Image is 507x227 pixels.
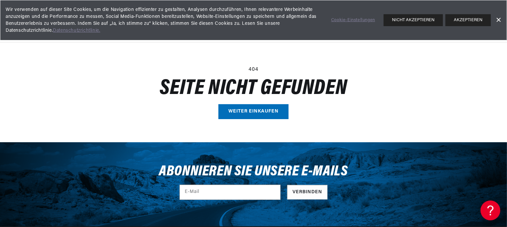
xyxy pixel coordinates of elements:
a: Weiter einkaufen [218,104,289,119]
button: Abonnieren [287,185,328,200]
input: E-Mail [180,185,280,200]
font: NICHT AKZEPTIEREN [392,18,435,22]
font: Cookie-Einstellungen [331,18,375,22]
font: 404 [249,67,258,72]
button: NICHT AKZEPTIEREN [384,14,443,26]
button: AKZEPTIEREN [446,14,491,26]
font: Seite nicht gefunden [160,78,347,99]
a: Datenschutzrichtlinie. [53,28,100,33]
font: AKZEPTIEREN [454,18,483,22]
font: Wir verwenden auf dieser Site Cookies, um die Navigation effizienter zu gestalten, Analysen durch... [6,7,317,33]
a: Cookie-Einstellungen [331,17,375,24]
font: Abonnieren Sie unsere E-Mails [159,164,348,179]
